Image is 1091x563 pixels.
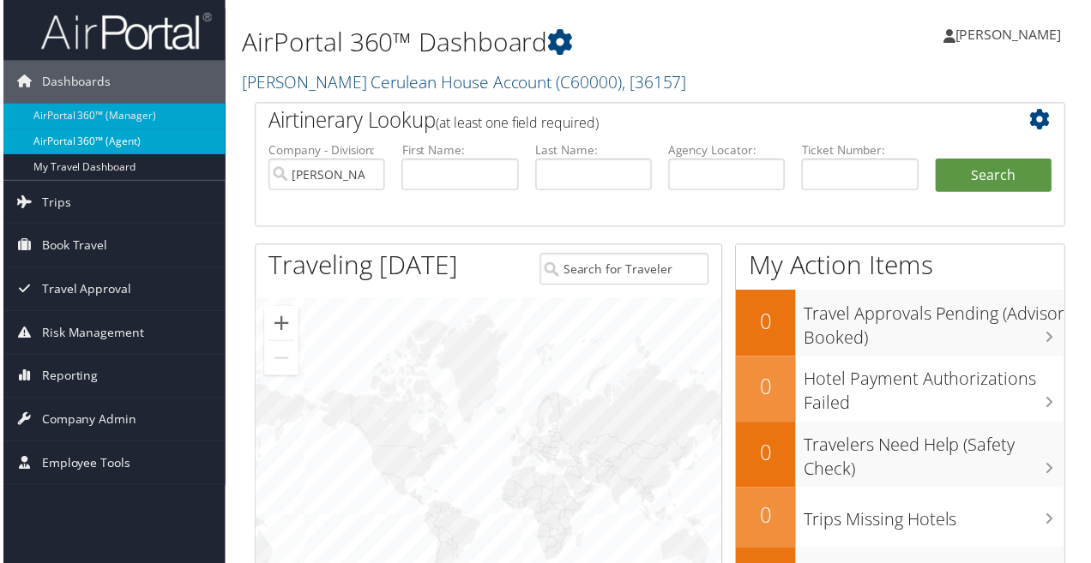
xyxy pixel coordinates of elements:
[805,361,1067,417] h3: Hotel Payment Authorizations Failed
[267,106,986,135] h2: Airtinerary Lookup
[805,427,1067,483] h3: Travelers Need Help (Safety Check)
[262,343,297,377] button: Zoom out
[262,308,297,342] button: Zoom in
[737,490,1067,550] a: 0Trips Missing Hotels
[39,313,142,356] span: Risk Management
[803,142,919,159] label: Ticket Number:
[737,358,1067,424] a: 0Hotel Payment Authorizations Failed
[805,295,1067,351] h3: Travel Approvals Pending (Advisor Booked)
[957,25,1064,44] span: [PERSON_NAME]
[401,142,517,159] label: First Name:
[556,71,622,94] span: ( C60000 )
[539,255,708,286] input: Search for Traveler
[39,356,95,399] span: Reporting
[737,424,1067,490] a: 0Travelers Need Help (Safety Check)
[267,142,383,159] label: Company - Division:
[622,71,687,94] span: , [ 36157 ]
[937,159,1054,194] button: Search
[39,444,128,487] span: Employee Tools
[737,504,797,533] h2: 0
[737,308,797,338] h2: 0
[737,374,797,404] h2: 0
[535,142,652,159] label: Last Name:
[435,114,599,133] span: (at least one field required)
[39,225,105,268] span: Book Travel
[39,182,68,225] span: Trips
[737,249,1067,284] h1: My Action Items
[39,400,134,443] span: Company Admin
[945,9,1081,60] a: [PERSON_NAME]
[38,11,209,51] img: airportal-logo.png
[240,24,800,60] h1: AirPortal 360™ Dashboard
[805,502,1067,535] h3: Trips Missing Hotels
[240,71,687,94] a: [PERSON_NAME] Cerulean House Account
[737,291,1067,357] a: 0Travel Approvals Pending (Advisor Booked)
[39,269,129,312] span: Travel Approval
[39,61,108,104] span: Dashboards
[669,142,786,159] label: Agency Locator:
[737,440,797,470] h2: 0
[267,249,457,284] h1: Traveling [DATE]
